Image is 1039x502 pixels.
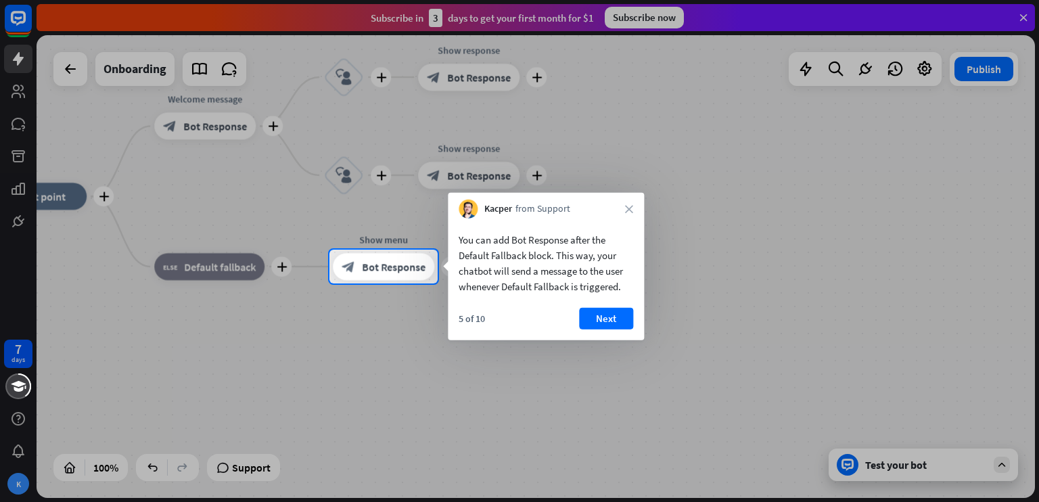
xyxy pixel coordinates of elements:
[342,260,355,273] i: block_bot_response
[11,5,51,46] button: Open LiveChat chat widget
[484,202,512,216] span: Kacper
[459,313,485,325] div: 5 of 10
[515,202,570,216] span: from Support
[579,308,633,329] button: Next
[459,232,633,294] div: You can add Bot Response after the Default Fallback block. This way, your chatbot will send a mes...
[625,205,633,213] i: close
[362,260,425,273] span: Bot Response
